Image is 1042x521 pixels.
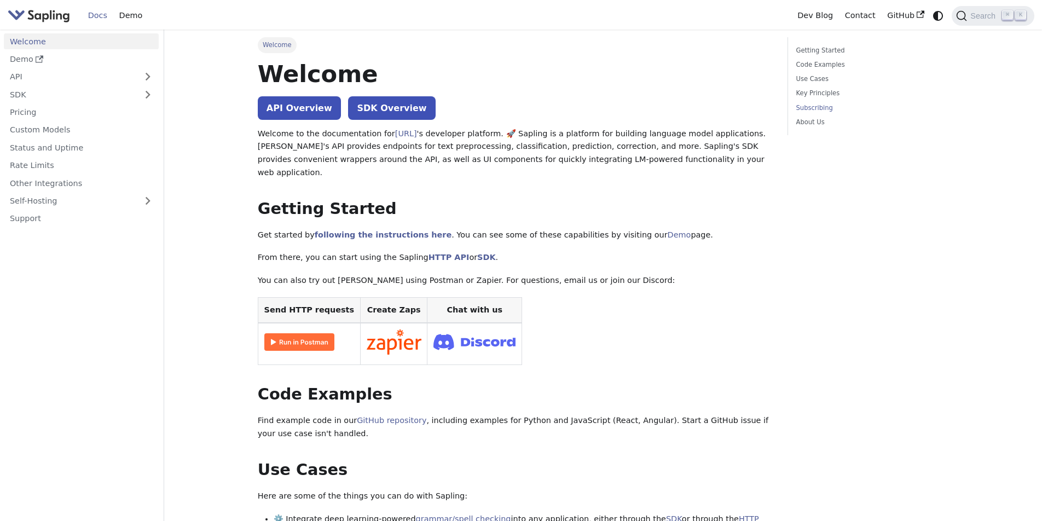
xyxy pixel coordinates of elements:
a: Subscribing [796,103,945,113]
img: Sapling.ai [8,8,70,24]
a: Demo [113,7,148,24]
a: Code Examples [796,60,945,70]
a: Rate Limits [4,158,159,173]
a: Docs [82,7,113,24]
a: SDK Overview [348,96,435,120]
h2: Code Examples [258,385,772,404]
button: Search (Command+K) [952,6,1034,26]
p: Find example code in our , including examples for Python and JavaScript (React, Angular). Start a... [258,414,772,441]
a: Other Integrations [4,175,159,191]
button: Switch between dark and light mode (currently system mode) [930,8,946,24]
nav: Breadcrumbs [258,37,772,53]
kbd: ⌘ [1002,10,1013,20]
h1: Welcome [258,59,772,89]
a: GitHub [881,7,930,24]
a: SDK [477,253,495,262]
a: Pricing [4,105,159,120]
a: Demo [4,51,159,67]
p: From there, you can start using the Sapling or . [258,251,772,264]
th: Send HTTP requests [258,297,360,323]
a: Contact [839,7,882,24]
h2: Use Cases [258,460,772,480]
a: Status and Uptime [4,140,159,155]
th: Chat with us [427,297,522,323]
h2: Getting Started [258,199,772,219]
a: SDK [4,86,137,102]
a: Self-Hosting [4,193,159,209]
a: Support [4,211,159,227]
img: Connect in Zapier [367,329,421,355]
a: Custom Models [4,122,159,138]
button: Expand sidebar category 'SDK' [137,86,159,102]
p: Get started by . You can see some of these capabilities by visiting our page. [258,229,772,242]
a: API Overview [258,96,341,120]
a: following the instructions here [315,230,451,239]
span: Search [967,11,1002,20]
a: Key Principles [796,88,945,99]
a: Dev Blog [791,7,838,24]
a: Demo [668,230,691,239]
a: HTTP API [429,253,470,262]
a: API [4,69,137,85]
a: [URL] [395,129,417,138]
a: Use Cases [796,74,945,84]
a: GitHub repository [357,416,426,425]
a: Welcome [4,33,159,49]
a: Getting Started [796,45,945,56]
p: Here are some of the things you can do with Sapling: [258,490,772,503]
img: Run in Postman [264,333,334,351]
p: You can also try out [PERSON_NAME] using Postman or Zapier. For questions, email us or join our D... [258,274,772,287]
kbd: K [1015,10,1026,20]
button: Expand sidebar category 'API' [137,69,159,85]
a: About Us [796,117,945,128]
p: Welcome to the documentation for 's developer platform. 🚀 Sapling is a platform for building lang... [258,128,772,180]
th: Create Zaps [360,297,427,323]
img: Join Discord [433,331,516,353]
a: Sapling.ai [8,8,74,24]
span: Welcome [258,37,297,53]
